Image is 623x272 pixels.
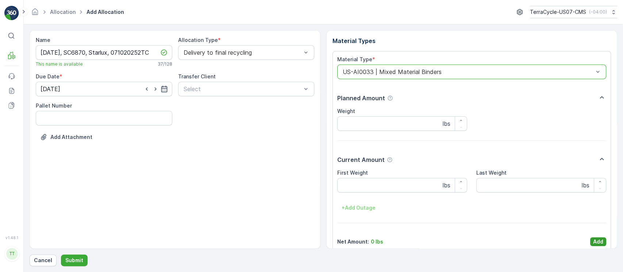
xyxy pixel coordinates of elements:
button: Submit [61,254,88,266]
p: Cancel [34,257,52,264]
label: Allocation Type [178,37,218,43]
p: Planned Amount [337,94,385,102]
p: 37 / 128 [158,61,172,67]
label: Name [36,37,50,43]
div: TT [6,248,18,260]
button: TerraCycle-US07-CMS(-04:00) [530,6,617,18]
label: Last Weight [476,170,507,176]
a: Homepage [31,11,39,17]
p: + Add Outage [342,204,376,211]
p: Net Amount : [337,238,369,245]
label: Pallet Number [36,102,72,109]
input: dd/mm/yyyy [36,82,172,96]
label: Material Type [337,56,372,62]
p: lbs [443,119,450,128]
p: Add Attachment [50,133,92,141]
span: This name is available [36,61,83,67]
label: Transfer Client [178,73,216,79]
button: Add [590,237,606,246]
button: TT [4,241,19,266]
p: 0 lbs [371,238,383,245]
p: Submit [65,257,83,264]
p: Current Amount [337,155,385,164]
div: Help Tooltip Icon [387,95,393,101]
img: logo [4,6,19,20]
div: Help Tooltip Icon [387,157,393,163]
button: +Add Outage [337,202,380,214]
button: Upload File [36,131,97,143]
label: First Weight [337,170,368,176]
p: Add [593,238,603,245]
p: lbs [443,181,450,190]
label: Due Date [36,73,59,79]
p: TerraCycle-US07-CMS [530,8,586,16]
span: v 1.48.1 [4,236,19,240]
p: lbs [582,181,589,190]
label: Weight [337,108,355,114]
a: Allocation [50,9,76,15]
button: Cancel [30,254,57,266]
span: Add Allocation [85,8,126,16]
p: Material Types [332,36,611,45]
p: Select [184,85,302,93]
p: ( -04:00 ) [589,9,607,15]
